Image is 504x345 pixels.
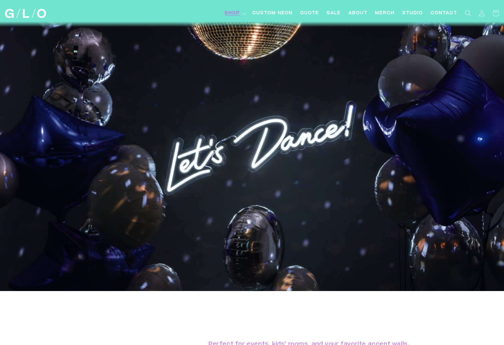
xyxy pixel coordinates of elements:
[252,10,293,17] span: Custom Neon
[431,10,457,17] span: Contact
[461,6,475,20] summary: Search
[221,6,249,21] summary: Shop
[345,6,371,21] a: About
[375,10,395,17] span: Merch
[348,10,368,17] span: About
[5,9,46,18] img: GLO Studio
[371,6,398,21] a: Merch
[300,10,319,17] span: Quote
[225,10,240,17] span: Shop
[427,6,461,21] a: Contact
[402,10,423,17] span: Studio
[296,6,323,21] a: Quote
[323,6,345,21] a: SALE
[398,6,427,21] a: Studio
[327,10,341,17] span: SALE
[249,6,296,21] a: Custom Neon
[3,7,49,21] a: GLO Studio
[472,315,504,345] iframe: Chat Widget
